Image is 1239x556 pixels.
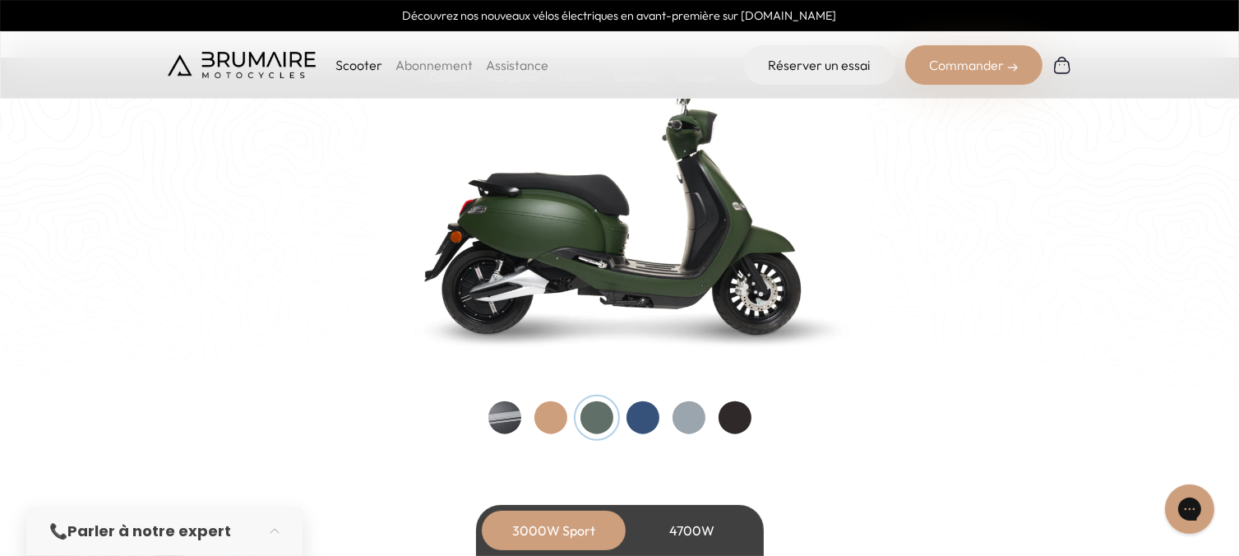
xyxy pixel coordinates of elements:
[1008,63,1018,72] img: right-arrow-2.png
[905,45,1043,85] div: Commander
[626,511,758,550] div: 4700W
[1052,55,1072,75] img: Panier
[335,55,382,75] p: Scooter
[488,511,620,550] div: 3000W Sport
[168,52,316,78] img: Brumaire Motocycles
[1157,479,1223,540] iframe: Gorgias live chat messenger
[486,57,548,73] a: Assistance
[744,45,895,85] a: Réserver un essai
[395,57,473,73] a: Abonnement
